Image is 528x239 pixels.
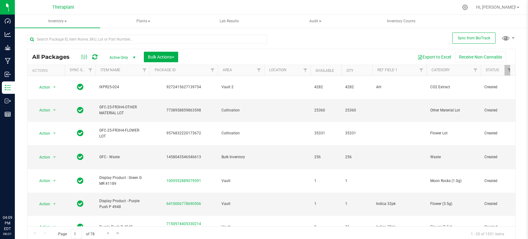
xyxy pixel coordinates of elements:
span: Display Product - Green G MR 41189 [99,175,146,187]
span: Created [484,178,511,184]
p: 04:09 PM EDT [3,215,12,232]
a: Filter [300,65,311,76]
div: 7738958859863598 [149,107,219,113]
button: Sync from BioTrack [452,33,496,44]
span: Action [34,176,50,185]
a: Filter [140,65,150,76]
span: Action [34,153,50,162]
a: Filter [208,65,218,76]
span: Page of 78 [53,229,100,239]
span: Created [484,107,511,113]
span: Plants [101,15,186,28]
span: In Sync [77,106,84,115]
span: Vault 2 [221,84,260,90]
a: Filter [416,65,427,76]
span: Vault [221,178,260,184]
button: Bulk Actions [144,52,178,62]
span: Other Material Lot [430,107,477,113]
a: Filter [504,65,515,76]
span: Action [34,223,50,231]
a: Filter [254,65,264,76]
span: 35331 [345,130,369,136]
a: Go to the next page [104,229,113,237]
span: Created [484,84,511,90]
p: 08/21 [3,232,12,236]
a: Qty [346,68,353,73]
span: Action [34,200,50,208]
span: Inventory Counts [379,19,424,24]
button: Receive Non-Cannabis [455,52,506,62]
input: 1 [71,229,82,239]
a: Sync Status [70,68,93,72]
span: GFC - Waste [99,154,146,160]
span: select [51,129,58,138]
a: Filter [470,65,481,76]
span: In Sync [77,83,84,91]
span: In Sync [77,223,84,231]
span: Purple Push P 4948 [99,224,146,230]
span: 31 [345,224,369,230]
span: select [51,106,58,115]
a: Area [223,68,232,72]
span: Indica 32pk [376,224,423,230]
a: Lab Results [187,15,272,28]
span: select [51,223,58,231]
inline-svg: Grow [5,45,11,51]
span: In Sync [77,199,84,208]
span: select [51,83,58,92]
span: CO2 Extract [430,84,477,90]
div: 9576832220173672 [149,130,219,136]
span: 4282 [345,84,369,90]
a: Go to the last page [114,229,122,237]
iframe: Resource center [6,189,25,208]
span: Indica 32pk [376,201,423,207]
a: Audit [273,15,358,28]
inline-svg: Outbound [5,98,11,104]
div: 1458043546546613 [149,154,219,160]
span: Waste [430,154,477,160]
span: 25360 [345,107,369,113]
span: Flower Lot [430,130,477,136]
span: Created [484,201,511,207]
a: Inventory Counts [358,15,444,28]
span: Display Product - Purple Push P 4948 [99,198,146,210]
span: Lab Results [211,19,247,24]
span: Inventory [15,15,100,28]
span: 1 [345,178,369,184]
span: All Packages [32,54,76,60]
span: Action [34,83,50,92]
span: 1 - 20 of 1551 items [466,229,509,238]
span: Audit [273,15,358,28]
div: 9272415627139754 [149,84,219,90]
a: 7150974405330214 [166,222,201,226]
a: Filter [85,65,96,76]
span: select [51,176,58,185]
a: Item Name [101,68,120,72]
span: GFC-25-FR3H4-FLOWER LOT [99,128,146,139]
iframe: Resource center unread badge [18,189,26,196]
inline-svg: Reports [5,111,11,117]
span: 0 [314,224,338,230]
span: GFC-25-FR3H4-OTHER MATERIAL LOT [99,104,146,116]
span: IXPR25-024 [99,84,146,90]
span: Vault [221,224,260,230]
inline-svg: Dashboard [5,18,11,24]
span: 1 [314,178,338,184]
span: 1 [314,201,338,207]
span: In Sync [77,129,84,137]
inline-svg: Manufacturing [5,58,11,64]
span: 1 [345,201,369,207]
a: Location [269,68,286,72]
span: select [51,153,58,162]
span: Created [484,224,511,230]
a: 1009552889079591 [166,179,201,183]
a: Ref Field 1 [377,68,397,72]
span: Action [34,106,50,115]
a: Available [316,68,334,73]
span: 25360 [314,107,338,113]
span: 4282 [314,84,338,90]
span: Cultivation [221,107,260,113]
button: Export to Excel [414,52,455,62]
span: select [51,200,58,208]
span: Created [484,130,511,136]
